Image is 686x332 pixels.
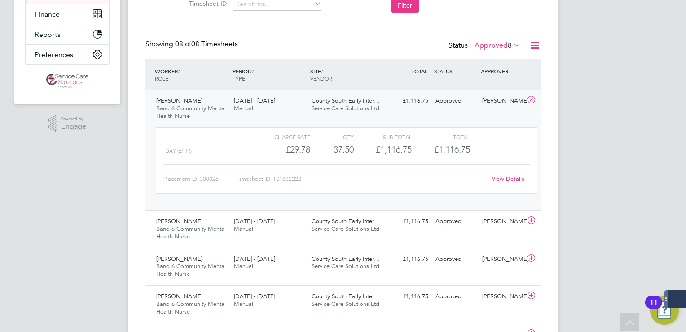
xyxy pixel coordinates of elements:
span: Service Care Solutions Ltd [312,225,379,233]
span: Manual [234,104,253,112]
span: 08 of [175,40,191,49]
div: £1,116.75 [385,94,432,108]
span: Finance [35,10,60,18]
a: Go to home page [25,74,110,88]
div: £1,116.75 [385,252,432,267]
div: Total [412,131,470,142]
button: Open Resource Center, 11 new notifications [650,296,679,325]
span: ROLE [155,75,168,82]
div: Approved [432,289,479,304]
div: £1,116.75 [385,289,432,304]
label: Approved [475,41,521,50]
span: [PERSON_NAME] [156,255,202,263]
div: SITE [308,63,386,86]
a: Powered byEngage [48,115,87,132]
span: Service Care Solutions Ltd [312,300,379,308]
span: Band 6 Community Mental Health Nurse [156,262,226,278]
div: PERIOD [230,63,308,86]
div: Approved [432,94,479,108]
span: Band 6 Community Mental Health Nurse [156,300,226,315]
div: Showing [145,40,240,49]
div: [PERSON_NAME] [479,252,525,267]
span: TOTAL [411,67,427,75]
span: County South Early Inter… [312,255,380,263]
div: Charge rate [252,131,310,142]
span: Service Care Solutions Ltd [312,104,379,112]
div: APPROVER [479,63,525,79]
span: Manual [234,225,253,233]
span: [DATE] - [DATE] [234,255,275,263]
div: £1,116.75 [385,214,432,229]
span: County South Early Inter… [312,97,380,104]
span: / [252,67,254,75]
div: Status [449,40,523,52]
span: VENDOR [310,75,332,82]
span: County South Early Inter… [312,217,380,225]
span: Day (£/HR) [165,148,192,154]
span: [PERSON_NAME] [156,97,202,104]
button: Reports [26,24,109,44]
span: Engage [61,123,86,130]
span: County South Early Inter… [312,292,380,300]
div: [PERSON_NAME] [479,94,525,108]
div: £1,116.75 [354,142,412,157]
span: Manual [234,262,253,270]
span: [PERSON_NAME] [156,217,202,225]
div: Approved [432,252,479,267]
span: TYPE [233,75,245,82]
span: [DATE] - [DATE] [234,97,275,104]
div: Sub Total [354,131,412,142]
span: / [178,67,180,75]
div: [PERSON_NAME] [479,214,525,229]
div: QTY [310,131,354,142]
span: Manual [234,300,253,308]
span: Powered by [61,115,86,123]
div: STATUS [432,63,479,79]
button: Finance [26,4,109,24]
div: £29.78 [252,142,310,157]
span: Band 6 Community Mental Health Nurse [156,104,226,120]
span: Reports [35,30,61,39]
span: Preferences [35,50,73,59]
div: WORKER [153,63,230,86]
a: View Details [492,175,524,183]
div: Placement ID: 300826 [163,172,237,186]
img: servicecare-logo-retina.png [46,74,88,88]
div: Timesheet ID: TS1832222 [237,172,486,186]
span: Band 6 Community Mental Health Nurse [156,225,226,240]
span: [DATE] - [DATE] [234,217,275,225]
span: [DATE] - [DATE] [234,292,275,300]
span: [PERSON_NAME] [156,292,202,300]
div: 11 [650,302,658,314]
span: 8 [508,41,512,50]
span: / [321,67,323,75]
span: 08 Timesheets [175,40,238,49]
div: 37.50 [310,142,354,157]
button: Preferences [26,45,109,64]
span: Service Care Solutions Ltd [312,262,379,270]
span: £1,116.75 [434,144,470,155]
div: Approved [432,214,479,229]
div: [PERSON_NAME] [479,289,525,304]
